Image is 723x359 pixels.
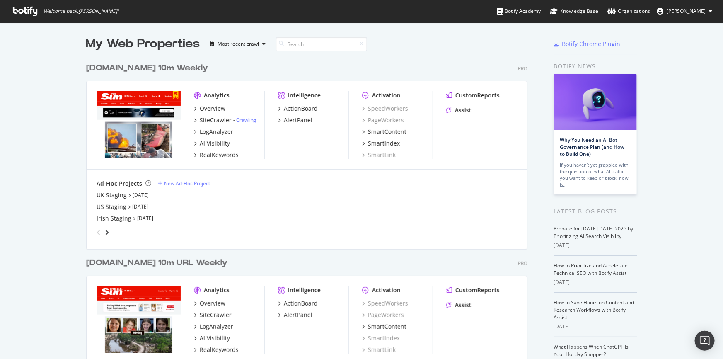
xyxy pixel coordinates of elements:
[97,179,142,188] div: Ad-Hoc Projects
[550,7,598,15] div: Knowledge Base
[194,346,239,354] a: RealKeywords
[278,116,312,124] a: AlertPanel
[288,91,321,99] div: Intelligence
[362,151,396,159] a: SmartLink
[554,225,634,240] a: Prepare for [DATE][DATE] 2025 by Prioritizing AI Search Visibility
[554,74,637,130] img: Why You Need an AI Bot Governance Plan (and How to Build One)
[554,299,634,321] a: How to Save Hours on Content and Research Workflows with Botify Assist
[362,334,400,342] a: SmartIndex
[497,7,541,15] div: Botify Academy
[200,128,233,136] div: LogAnalyzer
[446,106,472,114] a: Assist
[368,139,400,148] div: SmartIndex
[97,203,126,211] a: US Staging
[554,40,621,48] a: Botify Chrome Plugin
[518,65,527,72] div: Pro
[164,180,210,187] div: New Ad-Hoc Project
[562,40,621,48] div: Botify Chrome Plugin
[200,104,225,113] div: Overview
[276,37,367,51] input: Search
[194,311,232,319] a: SiteCrawler
[194,151,239,159] a: RealKeywords
[362,139,400,148] a: SmartIndex
[455,91,500,99] div: CustomReports
[284,299,318,308] div: ActionBoard
[455,286,500,294] div: CustomReports
[233,116,256,124] div: -
[446,91,500,99] a: CustomReports
[362,323,406,331] a: SmartContent
[455,301,472,309] div: Assist
[200,139,230,148] div: AI Visibility
[455,106,472,114] div: Assist
[362,346,396,354] a: SmartLink
[86,257,231,269] a: [DOMAIN_NAME] 10m URL Weekly
[362,104,408,113] a: SpeedWorkers
[86,257,227,269] div: [DOMAIN_NAME] 10m URL Weekly
[194,334,230,342] a: AI Visibility
[554,279,637,286] div: [DATE]
[97,191,127,199] div: UK Staging
[362,299,408,308] a: SpeedWorkers
[218,41,259,46] div: Most recent crawl
[137,215,153,222] a: [DATE]
[194,299,225,308] a: Overview
[132,203,148,210] a: [DATE]
[200,346,239,354] div: RealKeywords
[194,104,225,113] a: Overview
[236,116,256,124] a: Crawling
[200,299,225,308] div: Overview
[278,299,318,308] a: ActionBoard
[554,262,628,277] a: How to Prioritize and Accelerate Technical SEO with Botify Assist
[667,7,706,15] span: Karina Kumykova
[554,323,637,330] div: [DATE]
[133,192,149,199] a: [DATE]
[194,139,230,148] a: AI Visibility
[554,62,637,71] div: Botify news
[278,311,312,319] a: AlertPanel
[200,311,232,319] div: SiteCrawler
[200,116,232,124] div: SiteCrawler
[607,7,650,15] div: Organizations
[194,128,233,136] a: LogAnalyzer
[446,301,472,309] a: Assist
[86,62,208,74] div: [DOMAIN_NAME] 10m Weekly
[97,214,131,223] a: Irish Staging
[362,116,404,124] a: PageWorkers
[288,286,321,294] div: Intelligence
[560,162,631,188] div: If you haven’t yet grappled with the question of what AI traffic you want to keep or block, now is…
[194,323,233,331] a: LogAnalyzer
[86,36,200,52] div: My Web Properties
[284,116,312,124] div: AlertPanel
[650,5,719,18] button: [PERSON_NAME]
[368,323,406,331] div: SmartContent
[104,228,110,237] div: angle-right
[194,116,256,124] a: SiteCrawler- Crawling
[284,311,312,319] div: AlertPanel
[200,151,239,159] div: RealKeywords
[158,180,210,187] a: New Ad-Hoc Project
[560,136,625,158] a: Why You Need an AI Bot Governance Plan (and How to Build One)
[86,62,211,74] a: [DOMAIN_NAME] 10m Weekly
[372,286,401,294] div: Activation
[554,207,637,216] div: Latest Blog Posts
[204,91,230,99] div: Analytics
[554,343,629,358] a: What Happens When ChatGPT Is Your Holiday Shopper?
[97,286,181,353] img: www.The-Sun.com
[97,91,181,158] img: www.TheSun.co.uk
[446,286,500,294] a: CustomReports
[200,334,230,342] div: AI Visibility
[204,286,230,294] div: Analytics
[372,91,401,99] div: Activation
[362,128,406,136] a: SmartContent
[362,311,404,319] a: PageWorkers
[284,104,318,113] div: ActionBoard
[200,323,233,331] div: LogAnalyzer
